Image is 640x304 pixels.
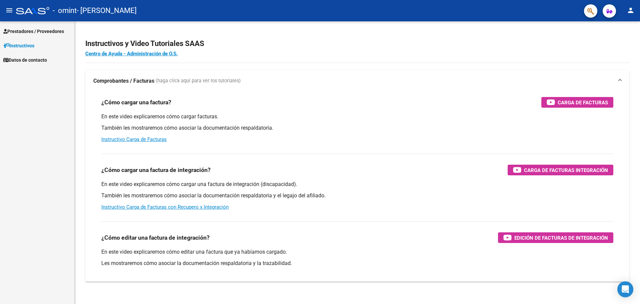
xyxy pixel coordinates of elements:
mat-icon: menu [5,6,13,14]
span: (haga click aquí para ver los tutoriales) [156,77,241,85]
p: También les mostraremos cómo asociar la documentación respaldatoria. [101,124,613,132]
h3: ¿Cómo editar una factura de integración? [101,233,210,242]
a: Centro de Ayuda - Administración de O.S. [85,51,178,57]
mat-expansion-panel-header: Comprobantes / Facturas (haga click aquí para ver los tutoriales) [85,70,629,92]
a: Instructivo Carga de Facturas [101,136,167,142]
span: - [PERSON_NAME] [77,3,137,18]
div: Comprobantes / Facturas (haga click aquí para ver los tutoriales) [85,92,629,282]
span: Datos de contacto [3,56,47,64]
span: Edición de Facturas de integración [514,234,608,242]
h3: ¿Cómo cargar una factura de integración? [101,165,211,175]
span: - omint [53,3,77,18]
span: Carga de Facturas Integración [524,166,608,174]
p: Les mostraremos cómo asociar la documentación respaldatoria y la trazabilidad. [101,260,613,267]
div: Open Intercom Messenger [617,281,633,297]
button: Edición de Facturas de integración [498,232,613,243]
h2: Instructivos y Video Tutoriales SAAS [85,37,629,50]
strong: Comprobantes / Facturas [93,77,154,85]
span: Carga de Facturas [558,98,608,107]
button: Carga de Facturas [541,97,613,108]
a: Instructivo Carga de Facturas con Recupero x Integración [101,204,229,210]
h3: ¿Cómo cargar una factura? [101,98,171,107]
p: En este video explicaremos cómo cargar una factura de integración (discapacidad). [101,181,613,188]
button: Carga de Facturas Integración [508,165,613,175]
mat-icon: person [627,6,635,14]
p: En este video explicaremos cómo cargar facturas. [101,113,613,120]
p: En este video explicaremos cómo editar una factura que ya habíamos cargado. [101,248,613,256]
p: También les mostraremos cómo asociar la documentación respaldatoria y el legajo del afiliado. [101,192,613,199]
span: Instructivos [3,42,34,49]
span: Prestadores / Proveedores [3,28,64,35]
